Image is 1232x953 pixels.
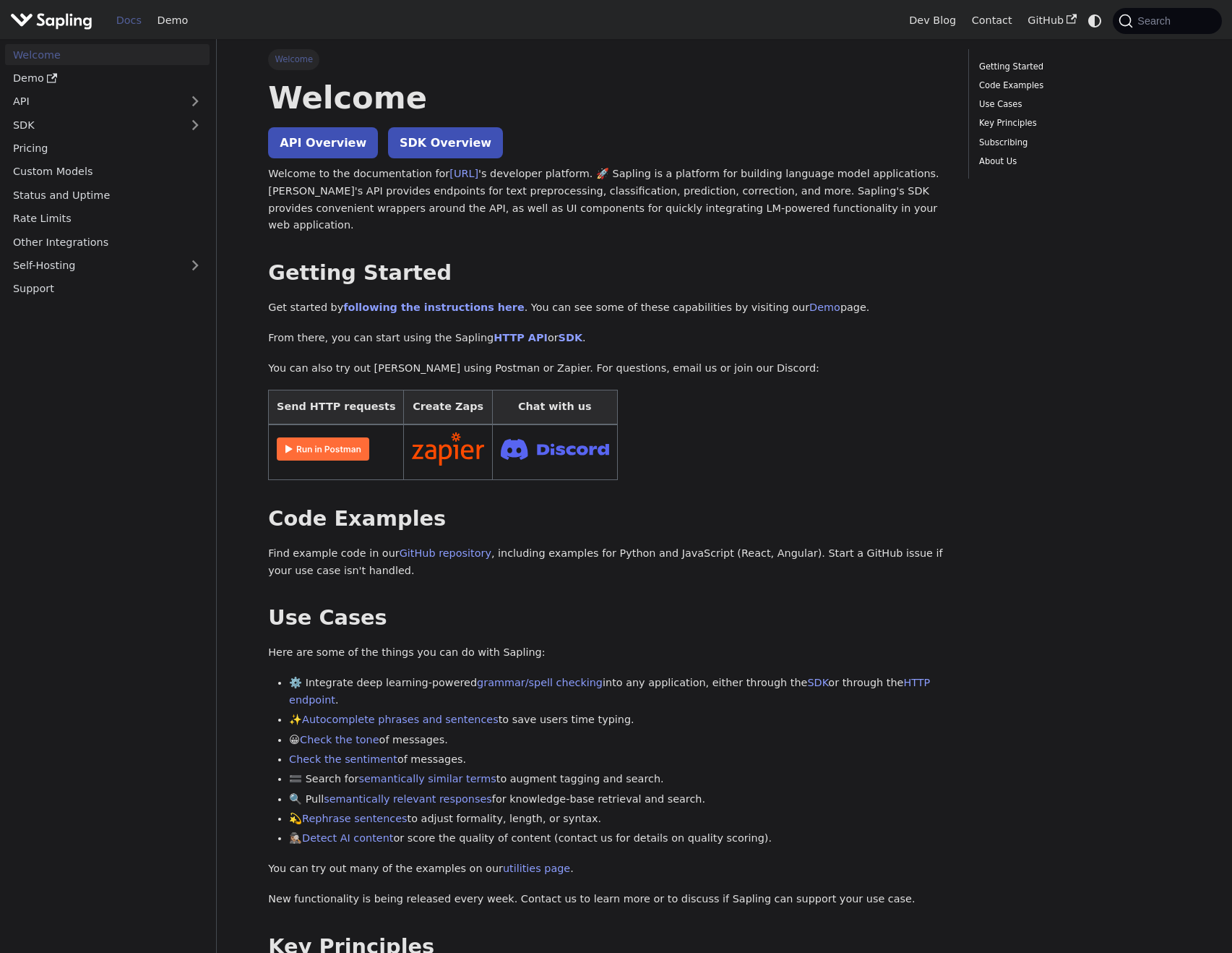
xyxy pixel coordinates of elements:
a: semantically relevant responses [324,793,492,805]
th: Chat with us [492,390,617,424]
li: of messages. [289,751,947,769]
a: Dev Blog [901,9,963,32]
a: Custom Models [5,161,210,182]
button: Expand sidebar category 'API' [181,91,210,112]
a: GitHub repository [400,547,491,559]
img: Sapling.ai [10,10,92,31]
a: SDK [559,332,582,343]
a: grammar/spell checking [477,677,603,688]
a: Other Integrations [5,231,210,252]
a: Support [5,278,210,299]
a: Rate Limits [5,208,210,229]
a: Status and Uptime [5,184,210,205]
p: You can also try out [PERSON_NAME] using Postman or Zapier. For questions, email us or join our D... [268,360,947,377]
a: Check the tone [300,734,379,745]
a: Getting Started [979,60,1175,74]
li: 🟰 Search for to augment tagging and search. [289,771,947,788]
a: Welcome [5,44,210,65]
a: HTTP API [494,332,548,343]
th: Send HTTP requests [269,390,404,424]
a: About Us [979,155,1175,168]
a: Contact [964,9,1020,32]
a: SDK [807,677,828,688]
h2: Use Cases [268,605,947,631]
p: Find example code in our , including examples for Python and JavaScript (React, Angular). Start a... [268,545,947,580]
a: Docs [108,9,150,32]
p: Get started by . You can see some of these capabilities by visiting our page. [268,299,947,317]
img: Run in Postman [277,437,369,461]
li: ✨ to save users time typing. [289,711,947,729]
li: 💫 to adjust formality, length, or syntax. [289,811,947,828]
a: Subscribing [979,136,1175,150]
span: Search [1133,15,1179,27]
p: From there, you can start using the Sapling or . [268,330,947,347]
a: [URL] [449,168,478,179]
span: Welcome [268,49,319,69]
a: Use Cases [979,98,1175,111]
a: Code Examples [979,79,1175,93]
a: Pricing [5,138,210,159]
li: 😀 of messages. [289,732,947,749]
a: Autocomplete phrases and sentences [302,714,499,725]
th: Create Zaps [404,390,493,424]
a: Self-Hosting [5,255,210,276]
li: 🕵🏽‍♀️ or score the quality of content (contact us for details on quality scoring). [289,830,947,847]
a: SDK Overview [388,127,503,158]
h1: Welcome [268,78,947,117]
a: HTTP endpoint [289,677,930,706]
a: API Overview [268,127,378,158]
button: Expand sidebar category 'SDK' [181,114,210,135]
a: Check the sentiment [289,753,397,765]
img: Join Discord [501,435,609,464]
button: Search (Command+K) [1113,8,1221,34]
h2: Getting Started [268,260,947,286]
a: utilities page [503,863,570,874]
li: ⚙️ Integrate deep learning-powered into any application, either through the or through the . [289,675,947,709]
a: Demo [5,68,210,89]
a: API [5,91,181,112]
img: Connect in Zapier [412,432,484,466]
a: Rephrase sentences [302,813,407,824]
p: You can try out many of the examples on our . [268,860,947,878]
a: SDK [5,114,181,135]
a: Sapling.aiSapling.ai [10,10,98,31]
a: following the instructions here [343,302,524,313]
p: Here are some of the things you can do with Sapling: [268,644,947,662]
button: Switch between dark and light mode (currently system mode) [1085,10,1106,31]
li: 🔍 Pull for knowledge-base retrieval and search. [289,791,947,808]
nav: Breadcrumbs [268,49,947,69]
a: Detect AI content [302,832,393,844]
h2: Code Examples [268,506,947,532]
a: semantically similar terms [358,773,496,785]
a: Demo [809,302,840,313]
a: Demo [150,9,196,32]
a: Key Principles [979,116,1175,130]
p: New functionality is being released every week. Contact us to learn more or to discuss if Sapling... [268,891,947,908]
a: GitHub [1020,9,1084,32]
p: Welcome to the documentation for 's developer platform. 🚀 Sapling is a platform for building lang... [268,166,947,234]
